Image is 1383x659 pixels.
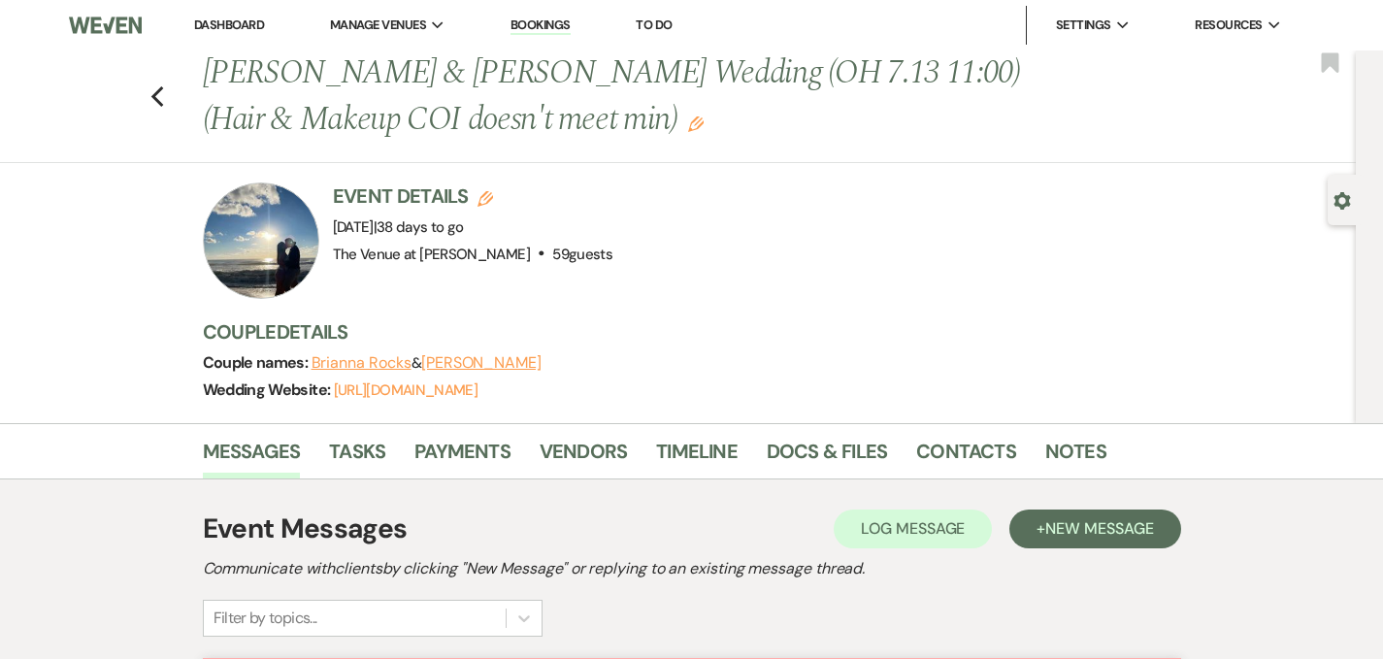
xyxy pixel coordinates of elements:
a: Dashboard [194,16,264,33]
a: To Do [636,16,672,33]
a: Messages [203,436,301,478]
h1: Event Messages [203,509,408,549]
span: Wedding Website: [203,379,334,400]
span: Resources [1195,16,1262,35]
a: Vendors [540,436,627,478]
a: Bookings [510,16,571,35]
a: Payments [414,436,510,478]
span: New Message [1045,518,1153,539]
span: 59 guests [552,245,612,264]
div: Filter by topics... [214,607,317,630]
button: +New Message [1009,510,1180,548]
a: Docs & Files [767,436,887,478]
span: 38 days to go [377,217,464,237]
a: Tasks [329,436,385,478]
a: Notes [1045,436,1106,478]
button: Log Message [834,510,992,548]
h3: Couple Details [203,318,1290,346]
span: | [374,217,464,237]
span: Log Message [861,518,965,539]
button: Brianna Rocks [312,355,412,371]
button: [PERSON_NAME] [421,355,542,371]
span: Settings [1056,16,1111,35]
a: Contacts [916,436,1016,478]
h2: Communicate with clients by clicking "New Message" or replying to an existing message thread. [203,557,1181,580]
h3: Event Details [333,182,613,210]
a: [URL][DOMAIN_NAME] [334,380,477,400]
button: Edit [688,115,704,132]
span: The Venue at [PERSON_NAME] [333,245,530,264]
img: Weven Logo [69,5,142,46]
span: Manage Venues [330,16,426,35]
span: [DATE] [333,217,464,237]
h1: [PERSON_NAME] & [PERSON_NAME] Wedding (OH 7.13 11:00) (Hair & Makeup COI doesn't meet min) [203,50,1072,143]
span: & [312,353,542,373]
span: Couple names: [203,352,312,373]
a: Timeline [656,436,738,478]
button: Open lead details [1334,190,1351,209]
